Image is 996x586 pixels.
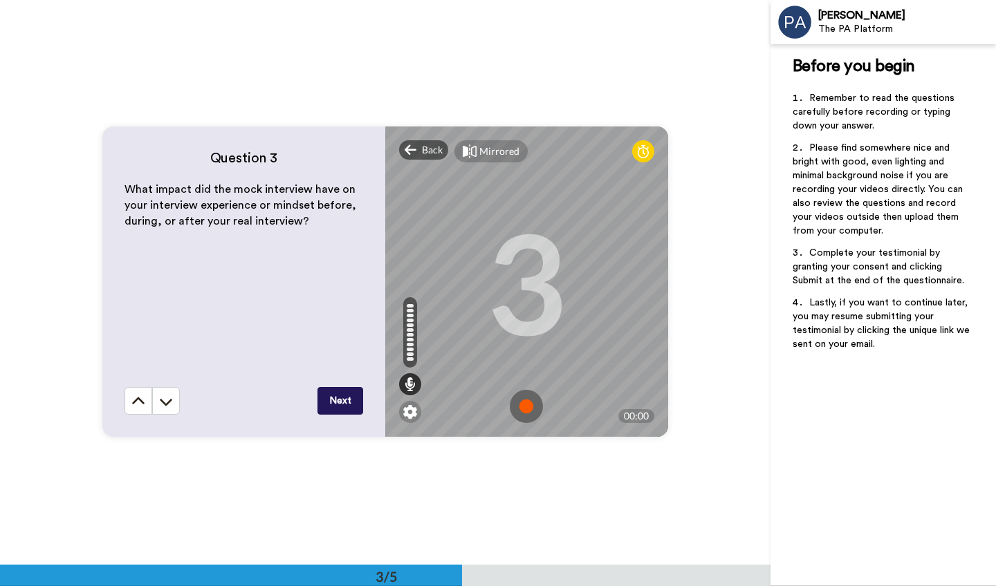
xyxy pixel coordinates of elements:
[422,143,443,157] span: Back
[317,387,363,415] button: Next
[479,144,519,158] div: Mirrored
[793,143,966,236] span: Please find somewhere nice and bright with good, even lighting and minimal background noise if yo...
[793,248,964,285] span: Complete your testimonial by granting your consent and clicking Submit at the end of the question...
[403,405,417,419] img: ic_gear.svg
[510,390,543,423] img: ic_record_start.svg
[618,409,654,423] div: 00:00
[124,149,363,168] h4: Question 3
[818,9,995,22] div: [PERSON_NAME]
[486,230,566,334] div: 3
[353,567,420,586] div: 3/5
[793,298,972,349] span: Lastly, if you want to continue later, you may resume submitting your testimonial by clicking the...
[778,6,811,39] img: Profile Image
[124,184,359,227] span: What impact did the mock interview have on your interview experience or mindset before, during, o...
[793,93,957,131] span: Remember to read the questions carefully before recording or typing down your answer.
[818,23,995,35] div: The PA Platform
[793,58,915,75] span: Before you begin
[399,140,449,160] div: Back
